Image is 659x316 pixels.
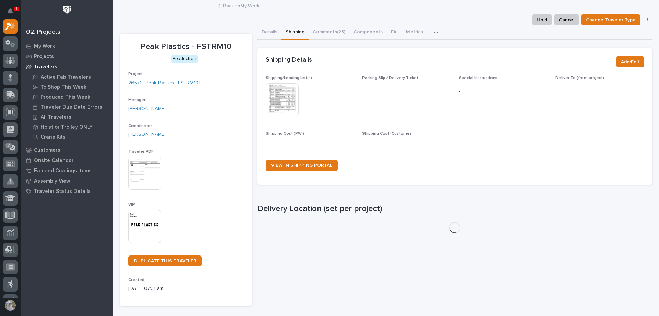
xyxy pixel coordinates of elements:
[128,285,244,292] p: [DATE] 07:31 am
[559,16,574,24] span: Cancel
[362,83,451,90] p: -
[171,55,198,63] div: Production
[621,58,639,66] span: Add/Edit
[459,76,497,80] span: Special Instructions
[266,132,304,136] span: Shipping Cost (PWI)
[21,165,113,176] a: Fab and Coatings Items
[257,204,652,214] h1: Delivery Location (set per project)
[26,82,113,92] a: To Shop This Week
[41,74,91,80] p: Active Fab Travelers
[128,150,154,154] span: Traveler PDF
[223,1,259,9] a: Back toMy Work
[266,160,338,171] a: VIEW IN SHIPPING PORTAL
[21,186,113,196] a: Traveler Status Details
[362,76,418,80] span: Packing Slip / Delivery Ticket
[26,72,113,82] a: Active Fab Travelers
[21,41,113,51] a: My Work
[586,16,636,24] span: Change Traveler Type
[532,14,552,25] button: Hold
[41,104,102,110] p: Traveler Due Date Errors
[41,114,71,120] p: All Travelers
[26,122,113,132] a: Hoist or Trolley ONLY
[128,42,244,52] p: Peak Plastics - FSTRM10
[34,43,55,50] p: My Work
[128,203,135,207] span: VIP
[61,3,73,16] img: Workspace Logo
[34,188,91,195] p: Traveler Status Details
[128,124,152,128] span: Coordinator
[402,25,427,40] button: Metrics
[128,98,146,102] span: Manager
[271,163,332,168] span: VIEW IN SHIPPING PORTAL
[309,25,349,40] button: Comments (23)
[128,72,143,76] span: Project
[266,139,354,146] p: -
[41,124,93,130] p: Hoist or Trolley ONLY
[34,168,92,174] p: Fab and Coatings Items
[21,62,113,72] a: Travelers
[9,8,18,19] div: Notifications1
[34,147,60,153] p: Customers
[128,131,166,138] a: [PERSON_NAME]
[537,16,547,24] span: Hold
[266,76,312,80] span: Shipping/Loading List(s)
[555,76,604,80] span: Deliver To (from project)
[281,25,309,40] button: Shipping
[616,56,644,67] button: Add/Edit
[362,139,451,146] p: -
[41,134,66,140] p: Crane Kits
[349,25,387,40] button: Components
[128,105,166,112] a: [PERSON_NAME]
[26,102,113,112] a: Traveler Due Date Errors
[26,132,113,142] a: Crane Kits
[26,112,113,122] a: All Travelers
[21,155,113,165] a: Onsite Calendar
[581,14,640,25] button: Change Traveler Type
[15,7,18,11] p: 1
[34,64,57,70] p: Travelers
[128,255,202,266] a: DUPLICATE THIS TRAVELER
[266,56,312,64] h2: Shipping Details
[34,54,54,60] p: Projects
[128,79,201,87] a: 26571 - Peak Plastics - FSTRM10T
[3,4,18,19] button: Notifications
[257,25,281,40] button: Details
[459,88,547,95] p: -
[362,132,413,136] span: Shipping Cost (Customer)
[21,145,113,155] a: Customers
[41,84,86,90] p: To Shop This Week
[3,298,18,313] button: users-avatar
[41,94,90,100] p: Produced This Week
[34,157,74,164] p: Onsite Calendar
[554,14,579,25] button: Cancel
[21,176,113,186] a: Assembly View
[128,278,144,282] span: Created
[26,29,60,36] div: 02. Projects
[134,259,196,263] span: DUPLICATE THIS TRAVELER
[387,25,402,40] button: FAI
[26,92,113,102] a: Produced This Week
[21,51,113,62] a: Projects
[34,178,70,184] p: Assembly View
